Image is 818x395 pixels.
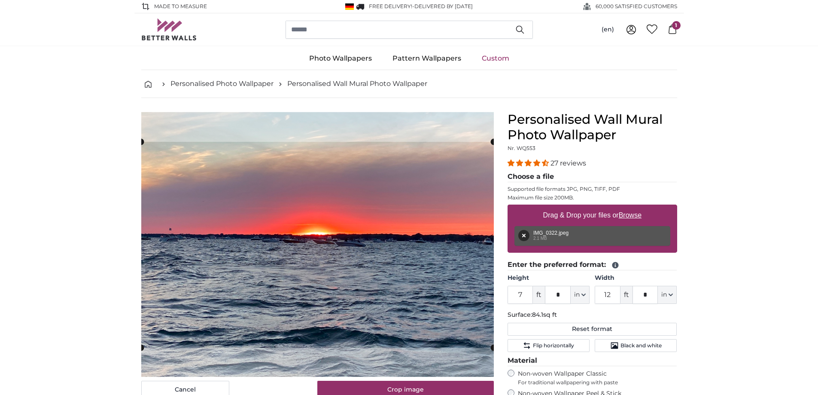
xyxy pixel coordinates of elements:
p: Surface: [508,311,677,319]
a: Photo Wallpapers [299,47,382,70]
span: 4.41 stars [508,159,550,167]
span: 1 [672,21,681,30]
img: Germany [345,3,354,10]
p: Maximum file size 200MB. [508,194,677,201]
span: in [661,291,667,299]
label: Drag & Drop your files or [539,207,645,224]
span: 27 reviews [550,159,586,167]
legend: Enter the preferred format: [508,260,677,270]
nav: breadcrumbs [141,70,677,98]
button: Flip horizontally [508,339,590,352]
span: 84.1sq ft [532,311,557,318]
a: Personalised Photo Wallpaper [170,79,274,89]
a: Personalised Wall Mural Photo Wallpaper [287,79,427,89]
span: Delivered by [DATE] [414,3,473,9]
button: in [658,286,677,304]
button: in [571,286,590,304]
a: Pattern Wallpapers [382,47,471,70]
legend: Choose a file [508,171,677,182]
button: Reset format [508,323,677,336]
label: Non-woven Wallpaper Classic [518,370,677,386]
span: Made to Measure [154,3,207,10]
span: For traditional wallpapering with paste [518,379,677,386]
img: Betterwalls [141,18,197,40]
legend: Material [508,355,677,366]
span: Black and white [620,342,662,349]
span: in [574,291,580,299]
label: Width [595,274,677,282]
span: FREE delivery! [369,3,412,9]
p: Supported file formats JPG, PNG, TIFF, PDF [508,186,677,193]
span: 60,000 SATISFIED CUSTOMERS [596,3,677,10]
span: Nr. WQ553 [508,145,535,151]
h1: Personalised Wall Mural Photo Wallpaper [508,112,677,143]
a: Custom [471,47,520,70]
u: Browse [619,211,642,219]
button: Black and white [595,339,677,352]
span: Flip horizontally [533,342,574,349]
span: ft [620,286,633,304]
span: ft [533,286,545,304]
label: Height [508,274,590,282]
button: (en) [595,22,621,37]
span: - [412,3,473,9]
